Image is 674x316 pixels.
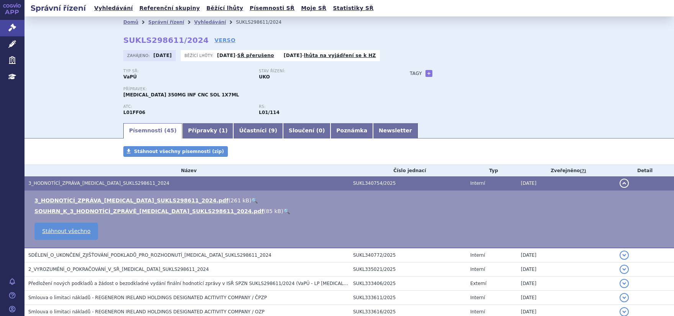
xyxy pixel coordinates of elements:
[34,197,229,204] a: 3_HODNOTÍCÍ_ZPRÁVA_[MEDICAL_DATA]_SUKLS298611_2024.pdf
[34,223,98,240] a: Stáhnout všechno
[266,208,281,214] span: 85 kB
[259,74,270,80] strong: UKO
[167,127,174,134] span: 45
[137,3,202,13] a: Referenční skupiny
[349,262,466,277] td: SUKL335021/2025
[271,127,275,134] span: 9
[470,281,486,286] span: Externí
[217,52,274,59] p: -
[25,3,92,13] h2: Správní řízení
[517,277,616,291] td: [DATE]
[517,262,616,277] td: [DATE]
[349,176,466,191] td: SUKL340754/2025
[620,265,629,274] button: detail
[517,176,616,191] td: [DATE]
[470,309,485,314] span: Interní
[517,165,616,176] th: Zveřejněno
[237,53,274,58] a: SŘ přerušeno
[28,181,169,186] span: 3_HODNOTÍCÍ_ZPRÁVA_LIBTAYO_SUKLS298611_2024
[259,104,387,109] p: RS:
[154,53,172,58] strong: [DATE]
[470,252,485,258] span: Interní
[25,165,349,176] th: Název
[34,208,264,214] a: SOUHRN_K_3_HODNOTÍCÍ_ZPRÁVĚ_[MEDICAL_DATA]_SUKLS298611_2024.pdf
[349,277,466,291] td: SUKL333406/2025
[123,146,228,157] a: Stáhnout všechny písemnosti (zip)
[470,267,485,272] span: Interní
[247,3,297,13] a: Písemnosti SŘ
[34,197,666,204] li: ( )
[236,16,291,28] li: SUKLS298611/2024
[425,70,432,77] a: +
[616,165,674,176] th: Detail
[259,110,280,115] strong: cemiplimab
[349,291,466,305] td: SUKL333611/2025
[148,20,184,25] a: Správní řízení
[620,251,629,260] button: detail
[284,53,302,58] strong: [DATE]
[123,87,394,91] p: Přípravek:
[466,165,517,176] th: Typ
[620,179,629,188] button: detail
[194,20,226,25] a: Vyhledávání
[349,165,466,176] th: Číslo jednací
[517,291,616,305] td: [DATE]
[233,123,283,138] a: Účastníci (9)
[349,248,466,262] td: SUKL340772/2025
[92,3,135,13] a: Vyhledávání
[410,69,422,78] h3: Tagy
[231,197,249,204] span: 261 kB
[123,123,182,138] a: Písemnosti (45)
[217,53,236,58] strong: [DATE]
[517,248,616,262] td: [DATE]
[28,309,265,314] span: Smlouva o limitaci nákladů - REGENERON IRELAND HOLDINGS DESIGNATED ACITIVITY COMPANY / OZP
[330,3,376,13] a: Statistiky SŘ
[221,127,225,134] span: 1
[283,208,290,214] a: 🔍
[330,123,373,138] a: Poznámka
[580,168,586,174] abbr: (?)
[123,74,137,80] strong: VaPÚ
[620,293,629,302] button: detail
[204,3,245,13] a: Běžící lhůty
[123,69,251,73] p: Typ SŘ:
[28,295,267,300] span: Smlouva o limitaci nákladů - REGENERON IRELAND HOLDINGS DESIGNATED ACITIVITY COMPANY / ČPZP
[123,20,138,25] a: Domů
[134,149,224,154] span: Stáhnout všechny písemnosti (zip)
[34,207,666,215] li: ( )
[182,123,233,138] a: Přípravky (1)
[28,281,361,286] span: Předložení nových podkladů a žádost o bezodkladné vydání finální hodnotící zprávy v ISŘ SPZN SUKL...
[470,181,485,186] span: Interní
[28,252,272,258] span: SDĚLENÍ_O_UKONČENÍ_ZJIŠŤOVÁNÍ_PODKLADŮ_PRO_ROZHODNUTÍ_LIBTAYO_SUKLS298611_2024
[299,3,329,13] a: Moje SŘ
[214,36,236,44] a: VERSO
[319,127,322,134] span: 0
[284,52,376,59] p: -
[470,295,485,300] span: Interní
[28,267,209,272] span: 2_VYROZUMĚNÍ_O_POKRAČOVÁNÍ_V_SŘ_LIBTAYO_SUKLS298611_2024
[123,92,239,98] span: [MEDICAL_DATA] 350MG INF CNC SOL 1X7ML
[185,52,215,59] span: Běžící lhůty:
[304,53,376,58] a: lhůta na vyjádření se k HZ
[373,123,418,138] a: Newsletter
[259,69,387,73] p: Stav řízení:
[123,110,145,115] strong: CEMIPLIMAB
[620,279,629,288] button: detail
[127,52,151,59] span: Zahájeno:
[283,123,330,138] a: Sloučení (0)
[251,197,258,204] a: 🔍
[123,104,251,109] p: ATC:
[123,36,209,45] strong: SUKLS298611/2024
